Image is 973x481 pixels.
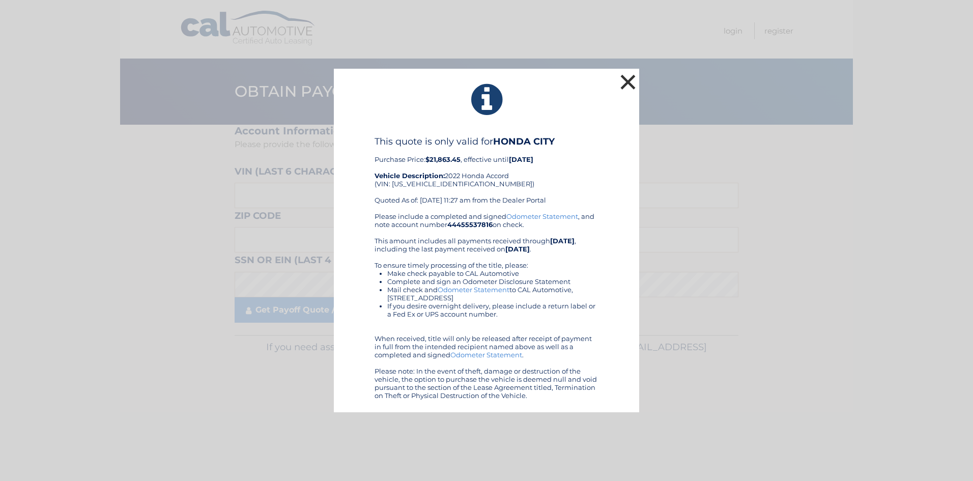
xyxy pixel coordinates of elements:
[387,269,598,277] li: Make check payable to CAL Automotive
[375,136,598,147] h4: This quote is only valid for
[438,286,509,294] a: Odometer Statement
[506,212,578,220] a: Odometer Statement
[387,277,598,286] li: Complete and sign an Odometer Disclosure Statement
[509,155,533,163] b: [DATE]
[493,136,555,147] b: HONDA CITY
[375,172,445,180] strong: Vehicle Description:
[425,155,461,163] b: $21,863.45
[387,302,598,318] li: If you desire overnight delivery, please include a return label or a Fed Ex or UPS account number.
[618,72,638,92] button: ×
[505,245,530,253] b: [DATE]
[387,286,598,302] li: Mail check and to CAL Automotive, [STREET_ADDRESS]
[375,212,598,400] div: Please include a completed and signed , and note account number on check. This amount includes al...
[550,237,575,245] b: [DATE]
[450,351,522,359] a: Odometer Statement
[375,136,598,212] div: Purchase Price: , effective until 2022 Honda Accord (VIN: [US_VEHICLE_IDENTIFICATION_NUMBER]) Quo...
[447,220,493,229] b: 44455537816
